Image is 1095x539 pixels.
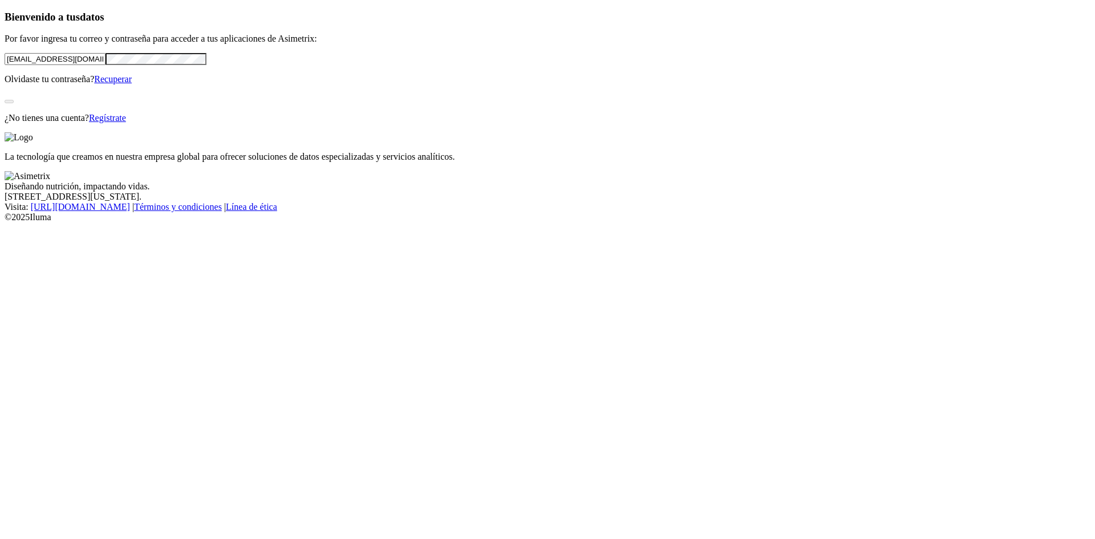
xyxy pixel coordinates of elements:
[31,202,130,212] a: [URL][DOMAIN_NAME]
[5,113,1090,123] p: ¿No tienes una cuenta?
[5,202,1090,212] div: Visita : | |
[5,192,1090,202] div: [STREET_ADDRESS][US_STATE].
[5,171,50,181] img: Asimetrix
[5,53,106,65] input: Tu correo
[5,152,1090,162] p: La tecnología que creamos en nuestra empresa global para ofrecer soluciones de datos especializad...
[5,212,1090,222] div: © 2025 Iluma
[5,181,1090,192] div: Diseñando nutrición, impactando vidas.
[134,202,222,212] a: Términos y condiciones
[226,202,277,212] a: Línea de ética
[5,74,1090,84] p: Olvidaste tu contraseña?
[80,11,104,23] span: datos
[89,113,126,123] a: Regístrate
[5,11,1090,23] h3: Bienvenido a tus
[5,34,1090,44] p: Por favor ingresa tu correo y contraseña para acceder a tus aplicaciones de Asimetrix:
[94,74,132,84] a: Recuperar
[5,132,33,143] img: Logo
